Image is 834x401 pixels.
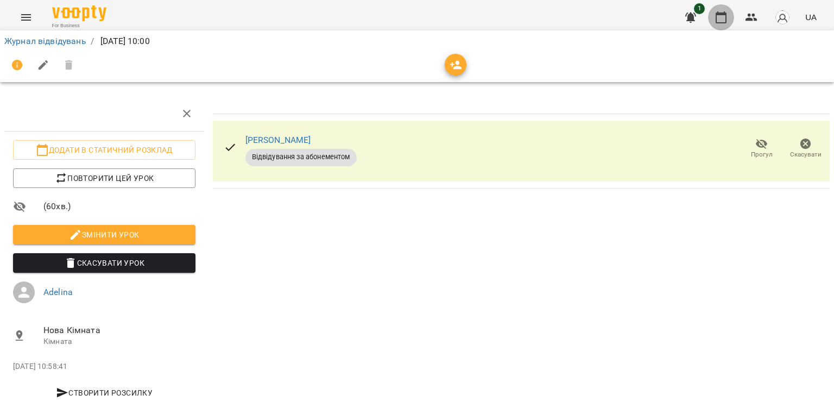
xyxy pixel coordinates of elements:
span: Прогул [751,150,773,159]
p: Кімната [43,336,195,347]
li: / [91,35,94,48]
span: 1 [694,3,705,14]
button: Скасувати [784,134,827,164]
button: UA [801,7,821,27]
span: Створити розсилку [17,386,191,399]
span: For Business [52,22,106,29]
span: UA [805,11,817,23]
button: Скасувати Урок [13,253,195,273]
span: Скасувати Урок [22,256,187,270]
span: Повторити цей урок [22,172,187,185]
span: Нова Кімната [43,324,195,337]
a: Журнал відвідувань [4,36,86,46]
button: Menu [13,4,39,30]
button: Змінити урок [13,225,195,245]
img: avatar_s.png [775,10,790,25]
span: Додати в статичний розклад [22,143,187,156]
p: [DATE] 10:00 [98,35,150,48]
span: Скасувати [790,150,822,159]
button: Прогул [740,134,784,164]
button: Додати в статичний розклад [13,140,195,160]
nav: breadcrumb [4,35,830,48]
p: [DATE] 10:58:41 [13,361,195,372]
span: ( 60 хв. ) [43,200,195,213]
a: [PERSON_NAME] [245,135,311,145]
span: Змінити урок [22,228,187,241]
a: Adelina [43,287,73,297]
button: Повторити цей урок [13,168,195,188]
span: Відвідування за абонементом [245,152,357,162]
img: Voopty Logo [52,5,106,21]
